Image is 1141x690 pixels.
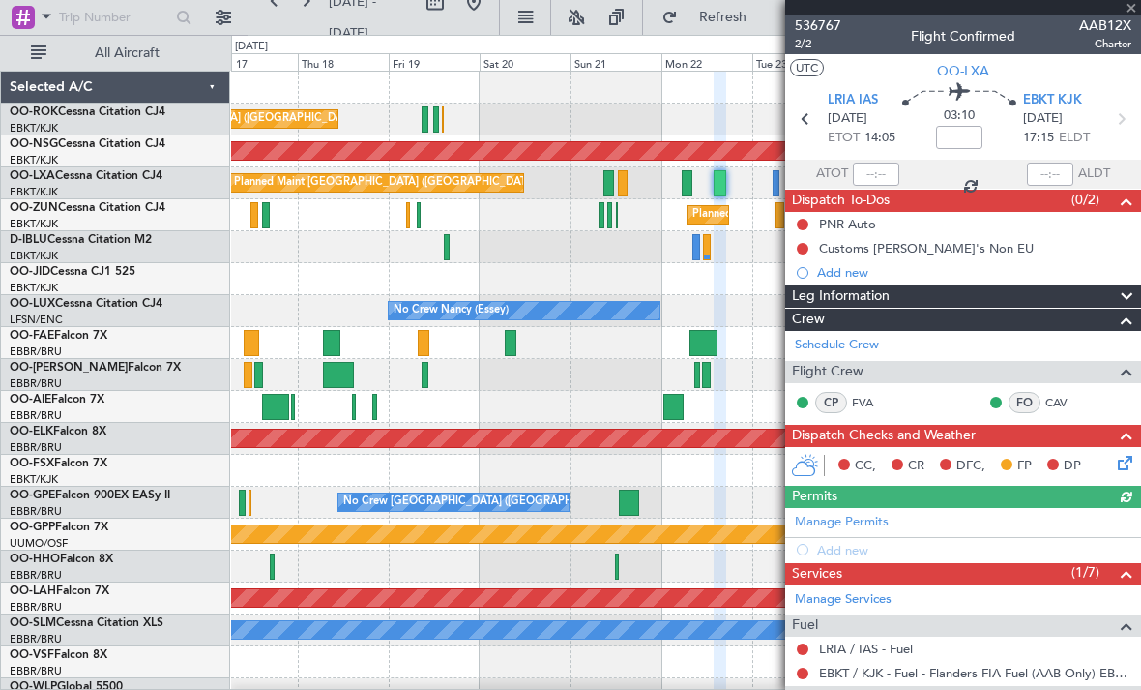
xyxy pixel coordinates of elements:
[10,617,163,629] a: OO-SLMCessna Citation XLS
[792,190,890,212] span: Dispatch To-Dos
[10,554,113,565] a: OO-HHOFalcon 8X
[1045,394,1089,411] a: CAV
[792,309,825,331] span: Crew
[828,109,867,129] span: [DATE]
[1071,562,1099,583] span: (1/7)
[10,170,55,182] span: OO-LXA
[795,15,841,36] span: 536767
[10,472,58,487] a: EBKT/KJK
[819,665,1131,681] a: EBKT / KJK - Fuel - Flanders FIA Fuel (AAB Only) EBKT / KJK
[908,457,924,476] span: CR
[944,106,975,126] span: 03:10
[937,61,989,81] span: OO-LXA
[1059,129,1090,148] span: ELDT
[10,394,104,405] a: OO-AIEFalcon 7X
[692,200,918,229] div: Planned Maint Kortrijk-[GEOGRAPHIC_DATA]
[10,458,107,469] a: OO-FSXFalcon 7X
[10,121,58,135] a: EBKT/KJK
[10,362,181,374] a: OO-[PERSON_NAME]Falcon 7X
[10,522,55,533] span: OO-GPP
[1009,392,1040,413] div: FO
[10,281,58,295] a: EBKT/KJK
[10,138,165,150] a: OO-NSGCessna Citation CJ4
[10,376,62,391] a: EBBR/BRU
[10,394,51,405] span: OO-AIE
[10,632,62,646] a: EBBR/BRU
[792,615,818,637] span: Fuel
[10,249,58,263] a: EBKT/KJK
[792,285,890,308] span: Leg Information
[1078,165,1110,184] span: ALDT
[10,664,62,678] a: EBBR/BRU
[855,457,876,476] span: CC,
[10,408,62,423] a: EBBR/BRU
[50,46,204,60] span: All Aircraft
[10,234,47,246] span: D-IBLU
[661,53,752,71] div: Mon 22
[10,170,162,182] a: OO-LXACessna Citation CJ4
[10,585,56,597] span: OO-LAH
[10,313,63,327] a: LFSN/ENC
[10,185,58,199] a: EBKT/KJK
[1023,129,1054,148] span: 17:15
[10,490,55,501] span: OO-GPE
[10,298,162,310] a: OO-LUXCessna Citation CJ4
[10,649,54,661] span: OO-VSF
[819,216,876,232] div: PNR Auto
[343,488,667,517] div: No Crew [GEOGRAPHIC_DATA] ([GEOGRAPHIC_DATA] National)
[298,53,389,71] div: Thu 18
[10,522,108,533] a: OO-GPPFalcon 7X
[682,11,763,24] span: Refresh
[10,202,165,214] a: OO-ZUNCessna Citation CJ4
[816,165,848,184] span: ATOT
[10,217,58,231] a: EBKT/KJK
[389,53,480,71] div: Fri 19
[1079,36,1131,52] span: Charter
[792,361,863,383] span: Flight Crew
[10,106,58,118] span: OO-ROK
[1071,190,1099,210] span: (0/2)
[59,3,170,32] input: Trip Number
[10,266,50,278] span: OO-JID
[21,38,210,69] button: All Aircraft
[911,26,1015,46] div: Flight Confirmed
[10,440,62,455] a: EBBR/BRU
[795,36,841,52] span: 2/2
[10,202,58,214] span: OO-ZUN
[10,554,60,565] span: OO-HHO
[10,298,55,310] span: OO-LUX
[815,392,847,413] div: CP
[10,266,135,278] a: OO-JIDCessna CJ1 525
[234,168,539,197] div: Planned Maint [GEOGRAPHIC_DATA] ([GEOGRAPHIC_DATA])
[752,53,843,71] div: Tue 23
[10,585,109,597] a: OO-LAHFalcon 7X
[828,91,878,110] span: LRIA IAS
[235,39,268,55] div: [DATE]
[10,330,107,342] a: OO-FAEFalcon 7X
[1023,109,1063,129] span: [DATE]
[10,649,107,661] a: OO-VSFFalcon 8X
[864,129,895,148] span: 14:05
[1023,91,1082,110] span: EBKT KJK
[10,138,58,150] span: OO-NSG
[792,563,842,585] span: Services
[819,240,1034,256] div: Customs [PERSON_NAME]'s Non EU
[1017,457,1032,476] span: FP
[817,264,1131,281] div: Add new
[10,426,106,437] a: OO-ELKFalcon 8X
[10,568,62,583] a: EBBR/BRU
[10,426,53,437] span: OO-ELK
[480,53,570,71] div: Sat 20
[10,617,56,629] span: OO-SLM
[828,129,860,148] span: ETOT
[956,457,985,476] span: DFC,
[570,53,661,71] div: Sun 21
[10,490,170,501] a: OO-GPEFalcon 900EX EASy II
[819,641,913,657] a: LRIA / IAS - Fuel
[653,2,769,33] button: Refresh
[394,296,509,325] div: No Crew Nancy (Essey)
[10,153,58,167] a: EBKT/KJK
[792,425,976,447] span: Dispatch Checks and Weather
[10,330,54,342] span: OO-FAE
[795,590,892,610] a: Manage Services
